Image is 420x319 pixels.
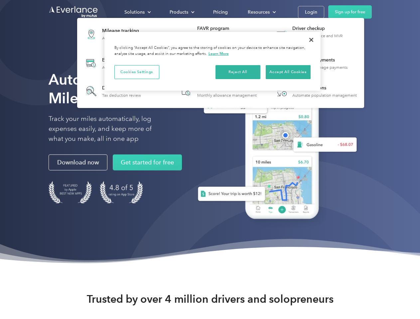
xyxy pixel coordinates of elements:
[271,22,361,46] a: Driver checkupLicense, insurance and MVR verification
[292,85,357,91] div: HR Integrations
[102,28,145,34] div: Mileage tracking
[298,6,324,18] a: Login
[197,93,257,98] div: Monthly allowance management
[49,6,98,18] a: Go to homepage
[102,85,141,91] div: Deduction finder
[80,22,149,46] a: Mileage trackingAutomatic mileage logs
[305,8,317,16] div: Login
[163,6,200,18] div: Products
[102,57,150,63] div: Expense tracking
[49,155,107,170] a: Download now
[114,65,159,79] button: Cookies Settings
[292,93,357,98] div: Automate population management
[187,63,362,229] img: Everlance, mileage tracker app, expense tracking app
[118,6,156,18] div: Solutions
[80,51,153,75] a: Expense trackingAutomatic transaction logs
[207,6,234,18] a: Pricing
[209,51,229,56] a: More information about your privacy, opens in a new tab
[213,8,228,16] div: Pricing
[241,6,281,18] div: Resources
[292,25,360,32] div: Driver checkup
[176,80,260,102] a: Accountable planMonthly allowance management
[49,114,167,144] p: Track your miles automatically, log expenses easily, and keep more of what you make, all in one app
[102,93,141,98] div: Tax deduction review
[271,80,360,102] a: HR IntegrationsAutomate population management
[292,34,360,43] div: License, insurance and MVR verification
[49,181,92,203] img: Badge for Featured by Apple Best New Apps
[87,292,334,306] strong: Trusted by over 4 million drivers and solopreneurs
[104,32,321,91] div: Cookie banner
[77,18,364,108] nav: Products
[328,5,372,19] a: Sign up for free
[170,8,188,16] div: Products
[248,8,270,16] div: Resources
[124,8,145,16] div: Solutions
[304,33,319,47] button: Close
[176,22,266,46] a: FAVR programFixed & Variable Rate reimbursement design & management
[113,155,182,170] a: Get started for free
[100,181,143,203] img: 4.9 out of 5 stars on the app store
[266,65,311,79] button: Accept All Cookies
[215,65,260,79] button: Reject All
[102,36,145,41] div: Automatic mileage logs
[80,80,144,102] a: Deduction finderTax deduction review
[197,25,265,32] div: FAVR program
[114,45,311,57] div: By clicking “Accept All Cookies”, you agree to the storing of cookies on your device to enhance s...
[102,65,150,70] div: Automatic transaction logs
[104,32,321,91] div: Privacy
